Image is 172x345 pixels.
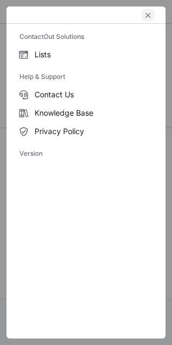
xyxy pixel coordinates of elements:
[6,45,166,64] label: Lists
[35,90,153,99] span: Contact Us
[19,28,153,45] label: ContactOut Solutions
[6,122,166,141] label: Privacy Policy
[17,10,28,21] button: right-button
[6,85,166,104] label: Contact Us
[35,50,153,59] span: Lists
[142,9,155,22] button: left-button
[19,68,153,85] label: Help & Support
[6,145,166,162] div: Version
[6,104,166,122] label: Knowledge Base
[35,127,153,136] span: Privacy Policy
[35,108,153,118] span: Knowledge Base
